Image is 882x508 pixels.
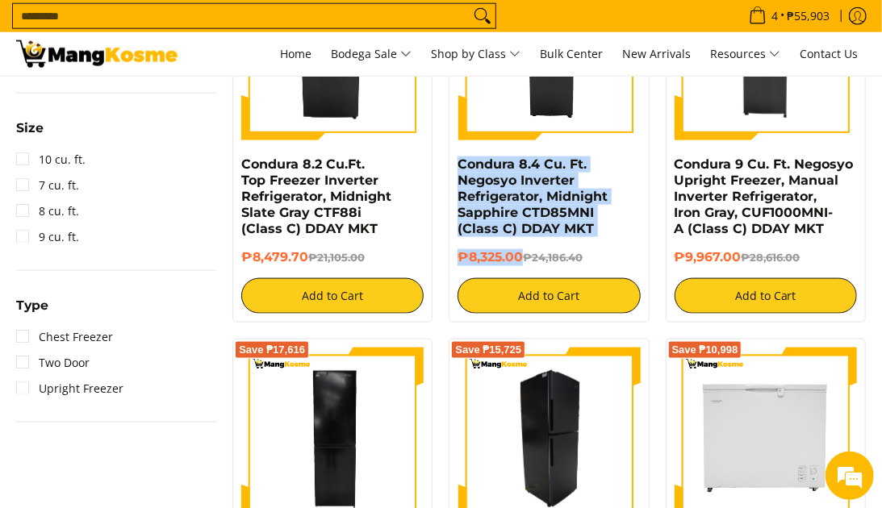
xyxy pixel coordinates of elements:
[702,32,788,76] a: Resources
[792,32,866,76] a: Contact Us
[614,32,699,76] a: New Arrivals
[94,152,223,314] span: We're online!
[431,44,520,65] span: Shop by Class
[744,7,834,25] span: •
[800,46,858,61] span: Contact Us
[194,32,866,76] nav: Main Menu
[265,8,303,47] div: Minimize live chat window
[323,32,420,76] a: Bodega Sale
[8,338,307,394] textarea: Type your message and hit 'Enter'
[458,249,640,266] h6: ₱8,325.00
[16,173,79,198] a: 7 cu. ft.
[532,32,611,76] a: Bulk Center
[84,90,271,111] div: Chat with us now
[241,249,424,266] h6: ₱8,479.70
[455,345,521,355] span: Save ₱15,725
[784,10,832,22] span: ₱55,903
[16,376,123,402] a: Upright Freezer
[16,299,48,312] span: Type
[16,224,79,250] a: 9 cu. ft.
[16,40,178,68] img: Class C Home &amp; Business Appliances: Up to 70% Off l Mang Kosme
[675,249,857,266] h6: ₱9,967.00
[16,350,90,376] a: Two Door
[622,46,691,61] span: New Arrivals
[742,251,800,264] del: ₱28,616.00
[16,198,79,224] a: 8 cu. ft.
[675,278,857,314] button: Add to Cart
[16,122,44,135] span: Size
[675,156,854,236] a: Condura 9 Cu. Ft. Negosyo Upright Freezer, Manual Inverter Refrigerator, Iron Gray, CUF1000MNI-A ...
[239,345,305,355] span: Save ₱17,616
[710,44,780,65] span: Resources
[458,278,640,314] button: Add to Cart
[272,32,320,76] a: Home
[470,4,495,28] button: Search
[280,46,311,61] span: Home
[241,278,424,314] button: Add to Cart
[769,10,780,22] span: 4
[540,46,603,61] span: Bulk Center
[16,324,113,350] a: Chest Freezer
[523,251,583,264] del: ₱24,186.40
[308,251,365,264] del: ₱21,105.00
[458,156,608,236] a: Condura 8.4 Cu. Ft. Negosyo Inverter Refrigerator, Midnight Sapphire CTD85MNI (Class C) DDAY MKT
[16,122,44,147] summary: Open
[16,147,86,173] a: 10 cu. ft.
[241,156,391,236] a: Condura 8.2 Cu.Ft. Top Freezer Inverter Refrigerator, Midnight Slate Gray CTF88i (Class C) DDAY MKT
[331,44,412,65] span: Bodega Sale
[423,32,529,76] a: Shop by Class
[672,345,738,355] span: Save ₱10,998
[16,299,48,324] summary: Open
